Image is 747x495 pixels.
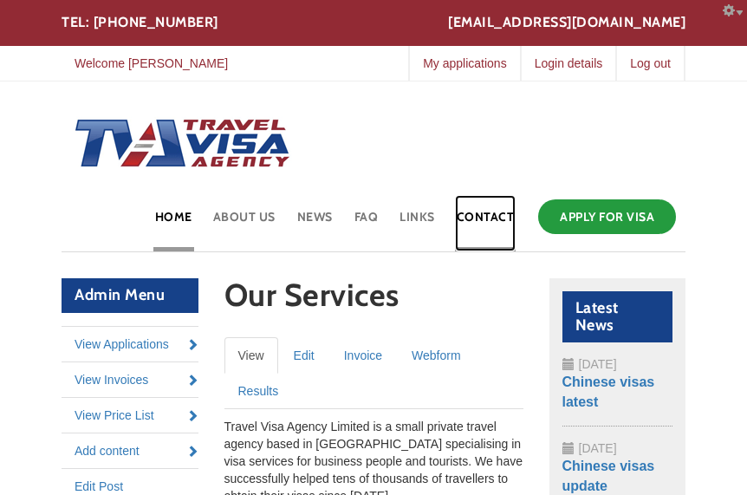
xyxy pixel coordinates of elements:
span: [DATE] [579,357,617,371]
a: Chinese visas latest [562,375,655,409]
a: Contact [455,195,516,251]
a: Login details [520,46,616,81]
h2: Latest News [562,291,673,343]
a: Home [153,195,194,251]
img: Home [62,101,292,188]
h2: Admin Menu [62,278,198,313]
a: Results [224,373,293,409]
span: [DATE] [579,441,617,455]
a: About Us [211,195,277,251]
a: View [224,337,278,374]
a: Chinese visas update [562,459,655,493]
a: [EMAIL_ADDRESS][DOMAIN_NAME] [448,13,685,33]
a: FAQ [353,195,380,251]
a: View Invoices [62,362,198,397]
h1: Our Services [224,278,523,321]
a: View Applications [62,327,198,361]
a: Invoice [330,337,396,374]
a: Apply for Visa [538,199,676,234]
a: Add content [62,433,198,468]
a: Log out [615,46,684,81]
a: View Price List [62,398,198,433]
a: Links [398,195,437,251]
a: Webform [398,337,475,374]
div: TEL: [PHONE_NUMBER] [62,13,685,33]
a: My applications [408,46,520,81]
a: Configure [718,2,743,17]
a: Edit [280,337,328,374]
a: Welcome [PERSON_NAME] [62,46,241,81]
a: News [296,195,335,251]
